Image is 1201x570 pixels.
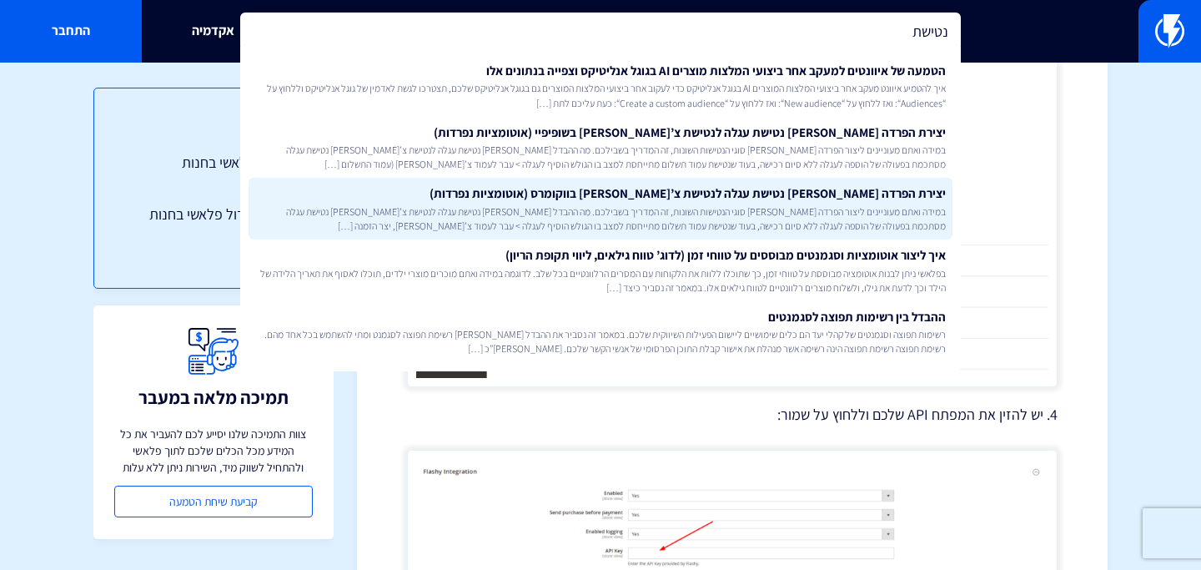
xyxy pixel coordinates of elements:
[114,486,313,517] a: קביעת שיחת הטמעה
[240,13,961,51] input: חיפוש מהיר...
[255,81,946,109] span: איך להטמיע איוונט מעקב אחר ביצועי המלצות המוצרים AI בגוגל אנליטיקס כדי לעקוב אחר ביצועי המלצות המ...
[407,404,1058,426] p: 4. יש להזין את המפתח API שלכם וללחוץ על שמור:
[255,143,946,171] span: במידה ואתם מעוניינים ליצור הפרדה [PERSON_NAME] סוגי הנטישות השונות, זה המדריך בשבילכם. מה ההבדל [...
[128,122,299,144] h3: תוכן
[128,152,299,194] a: התקנת פלאשי בחנות Magento
[249,55,952,117] a: הטמעה של איוונטים למעקב אחר ביצועי המלצות מוצרים AI בגוגל אנליטיקס וצפייה בנתונים אלואיך להטמיע א...
[249,240,952,301] a: איך ליצור אוטומציות וסגמנטים מבוססים על טווחי זמן (לדוג’ טווח גילאים, ליווי תקופת הריון)בפלאשי ני...
[249,301,952,363] a: ההבדל בין רשימות תפוצה לסגמנטיםרשימות תפוצה וסגמנטים של קהלי יעד הם כלים שימושיים ליישום הפעילות ...
[255,266,946,295] span: בפלאשי ניתן לבנות אוטומציה מבוססת על טווחי זמן, כך שתוכלו ללוות את הלקוחות עם המסרים הרלוונטיים ב...
[114,426,313,476] p: צוות התמיכה שלנו יסייע לכם להעביר את כל המידע מכל הכלים שלכם לתוך פלאשי ולהתחיל לשווק מיד, השירות...
[249,178,952,240] a: יצירת הפרדה [PERSON_NAME] נטישת עגלה לנטישת צ’[PERSON_NAME] בווקומרס (אוטומציות נפרדות)במידה ואתם...
[255,204,946,233] span: במידה ואתם מעוניינים ליצור הפרדה [PERSON_NAME] סוגי הנטישות השונות, זה המדריך בשבילכם. מה ההבדל [...
[128,204,299,246] a: עדכון המודול פלאשי בחנות Magento
[255,327,946,356] span: רשימות תפוצה וסגמנטים של קהלי יעד הם כלים שימושיים ליישום הפעילות השיווקית שלכם. במאמר זה נסביר א...
[138,387,289,407] h3: תמיכה מלאה במעבר
[249,117,952,179] a: יצירת הפרדה [PERSON_NAME] נטישת עגלה לנטישת צ’[PERSON_NAME] בשופיפיי (אוטומציות נפרדות)במידה ואתם...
